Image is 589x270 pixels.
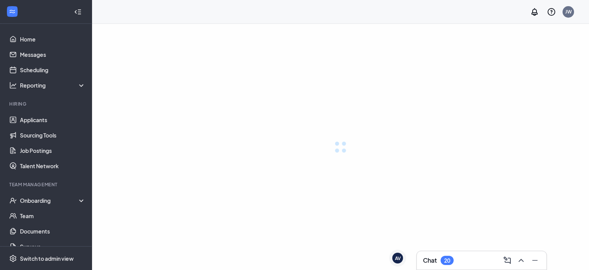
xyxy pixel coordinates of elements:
[423,256,437,265] h3: Chat
[395,255,401,262] div: AV
[565,8,572,15] div: JW
[530,7,539,17] svg: Notifications
[528,254,540,267] button: Minimize
[514,254,526,267] button: ChevronUp
[547,7,556,17] svg: QuestionInfo
[530,256,540,265] svg: Minimize
[20,112,86,128] a: Applicants
[74,8,82,16] svg: Collapse
[9,255,17,262] svg: Settings
[20,143,86,158] a: Job Postings
[517,256,526,265] svg: ChevronUp
[500,254,513,267] button: ComposeMessage
[20,31,86,47] a: Home
[503,256,512,265] svg: ComposeMessage
[20,197,86,204] div: Onboarding
[20,47,86,62] a: Messages
[20,158,86,174] a: Talent Network
[9,101,84,107] div: Hiring
[9,81,17,89] svg: Analysis
[20,81,86,89] div: Reporting
[8,8,16,15] svg: WorkstreamLogo
[20,62,86,78] a: Scheduling
[20,208,86,224] a: Team
[444,257,450,264] div: 20
[9,181,84,188] div: Team Management
[20,255,74,262] div: Switch to admin view
[20,224,86,239] a: Documents
[9,197,17,204] svg: UserCheck
[20,128,86,143] a: Sourcing Tools
[20,239,86,254] a: Surveys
